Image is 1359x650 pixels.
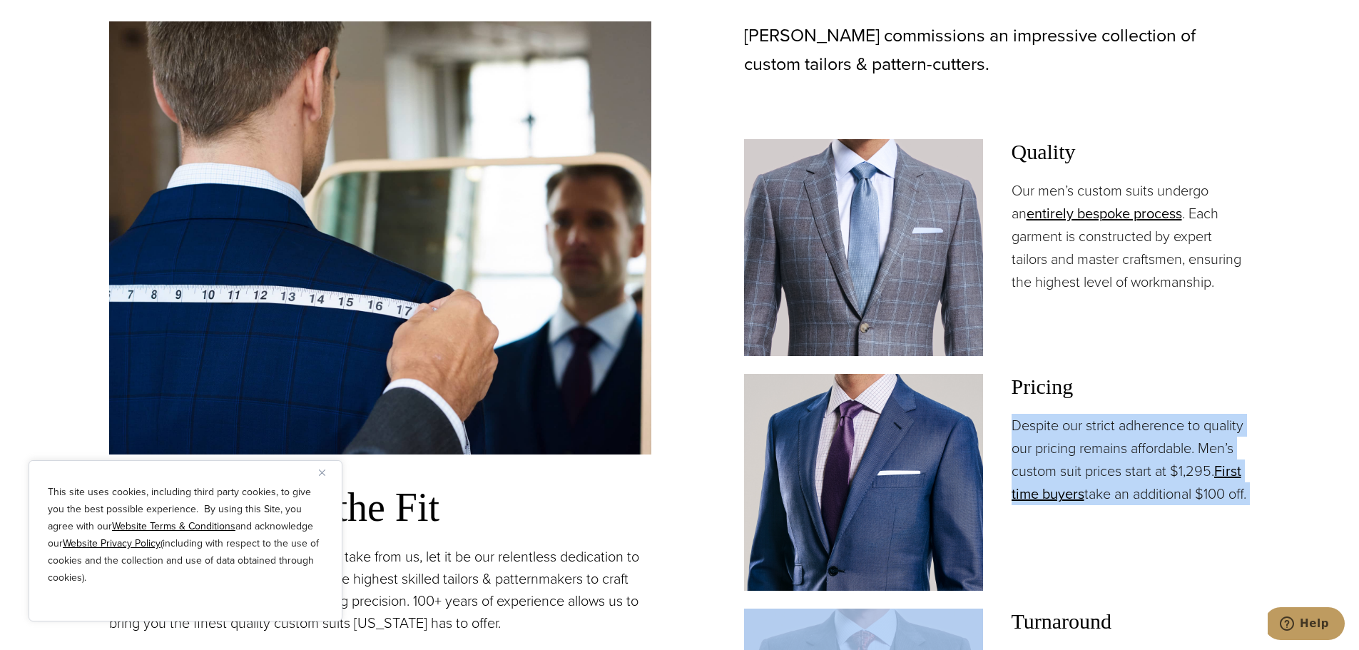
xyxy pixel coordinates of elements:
iframe: Opens a widget where you can chat to one of our agents [1268,607,1345,643]
p: This site uses cookies, including third party cookies, to give you the best possible experience. ... [48,484,323,586]
p: Despite our strict adherence to quality our pricing remains affordable. Men’s custom suit prices ... [1012,414,1251,505]
a: Website Privacy Policy [63,536,161,551]
h3: Pricing [1012,374,1251,400]
button: Close [319,464,336,481]
p: If there is one piece of information you take from us, let it be our relentless dedication to the... [109,546,651,634]
img: Client in Zegna grey windowpane bespoke suit with white shirt and light blue tie. [744,139,983,356]
img: Bespoke tailor measuring the shoulder of client wearing a blue bespoke suit. [109,21,651,455]
a: First time buyers [1012,460,1241,504]
a: Website Terms & Conditions [112,519,235,534]
p: [PERSON_NAME] commissions an impressive collection of custom tailors & pattern-cutters. [744,21,1251,78]
img: Client in blue solid custom made suit with white shirt and navy tie. Fabric by Scabal. [744,374,983,591]
h3: Quality [1012,139,1251,165]
p: Our men’s custom suits undergo an . Each garment is constructed by expert tailors and master craf... [1012,179,1251,293]
a: entirely bespoke process [1027,203,1182,224]
h3: It’s All About the Fit [109,483,651,532]
img: Close [319,469,325,476]
h3: Turnaround [1012,609,1251,634]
